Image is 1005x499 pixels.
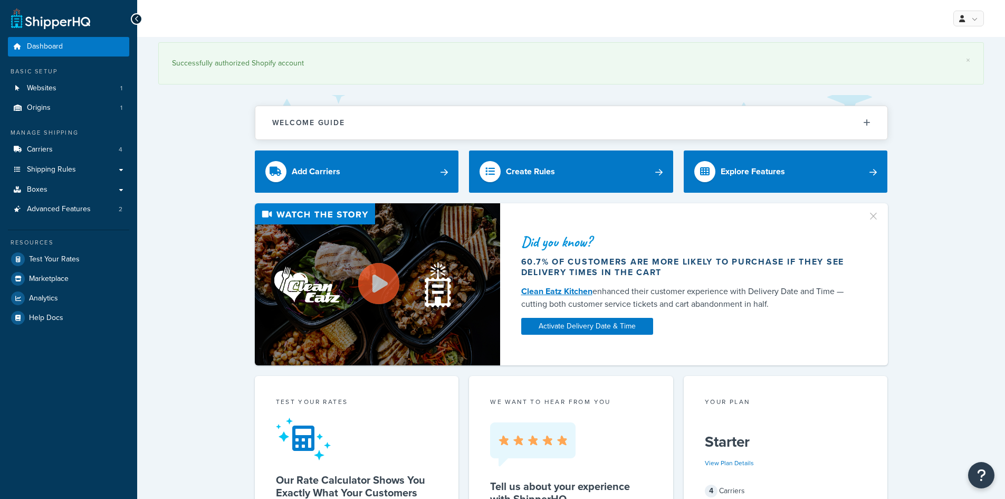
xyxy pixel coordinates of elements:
a: Create Rules [469,150,673,193]
img: Video thumbnail [255,203,500,365]
a: View Plan Details [705,458,754,468]
a: Help Docs [8,308,129,327]
a: Advanced Features2 [8,200,129,219]
a: Clean Eatz Kitchen [521,285,592,297]
span: 4 [119,145,122,154]
div: Did you know? [521,234,855,249]
a: Carriers4 [8,140,129,159]
span: 2 [119,205,122,214]
span: Test Your Rates [29,255,80,264]
span: Boxes [27,185,47,194]
a: Dashboard [8,37,129,57]
div: 60.7% of customers are more likely to purchase if they see delivery times in the cart [521,257,855,278]
a: Origins1 [8,98,129,118]
span: Help Docs [29,314,63,323]
span: Marketplace [29,275,69,284]
li: Carriers [8,140,129,159]
div: Manage Shipping [8,128,129,137]
div: Explore Features [721,164,785,179]
div: Resources [8,238,129,247]
a: Marketplace [8,269,129,288]
a: × [966,56,970,64]
span: 1 [120,84,122,93]
div: Add Carriers [292,164,340,179]
div: Successfully authorized Shopify account [172,56,970,71]
button: Open Resource Center [968,462,994,488]
span: Origins [27,103,51,112]
a: Shipping Rules [8,160,129,180]
p: we want to hear from you [490,397,652,407]
h2: Welcome Guide [272,119,345,127]
a: Boxes [8,180,129,200]
span: 1 [120,103,122,112]
div: Carriers [705,484,867,498]
span: Analytics [29,294,58,303]
a: Analytics [8,289,129,308]
a: Explore Features [684,150,888,193]
h5: Starter [705,434,867,450]
li: Origins [8,98,129,118]
div: Test your rates [276,397,438,409]
a: Add Carriers [255,150,459,193]
span: 4 [705,485,717,497]
button: Welcome Guide [255,106,887,139]
span: Dashboard [27,42,63,51]
li: Advanced Features [8,200,129,219]
span: Advanced Features [27,205,91,214]
a: Test Your Rates [8,250,129,269]
span: Carriers [27,145,53,154]
span: Shipping Rules [27,165,76,174]
div: Your Plan [705,397,867,409]
a: Activate Delivery Date & Time [521,318,653,335]
div: Basic Setup [8,67,129,76]
a: Websites1 [8,79,129,98]
span: Websites [27,84,56,93]
li: Websites [8,79,129,98]
div: Create Rules [506,164,555,179]
div: enhanced their customer experience with Delivery Date and Time — cutting both customer service ti... [521,285,855,310]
